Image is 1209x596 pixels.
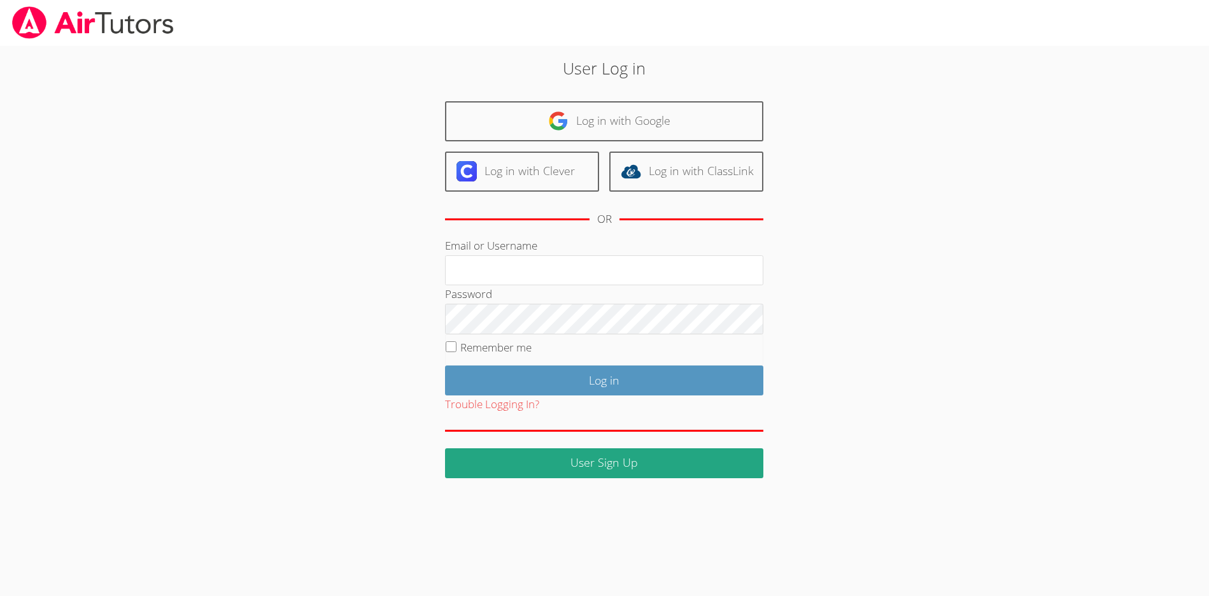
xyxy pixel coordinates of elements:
img: airtutors_banner-c4298cdbf04f3fff15de1276eac7730deb9818008684d7c2e4769d2f7ddbe033.png [11,6,175,39]
button: Trouble Logging In? [445,395,539,414]
h2: User Log in [278,56,931,80]
img: google-logo-50288ca7cdecda66e5e0955fdab243c47b7ad437acaf1139b6f446037453330a.svg [548,111,569,131]
label: Remember me [460,340,532,355]
a: User Sign Up [445,448,763,478]
a: Log in with Clever [445,152,599,192]
a: Log in with Google [445,101,763,141]
div: OR [597,210,612,229]
img: classlink-logo-d6bb404cc1216ec64c9a2012d9dc4662098be43eaf13dc465df04b49fa7ab582.svg [621,161,641,181]
label: Email or Username [445,238,537,253]
img: clever-logo-6eab21bc6e7a338710f1a6ff85c0baf02591cd810cc4098c63d3a4b26e2feb20.svg [456,161,477,181]
input: Log in [445,365,763,395]
a: Log in with ClassLink [609,152,763,192]
label: Password [445,287,492,301]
